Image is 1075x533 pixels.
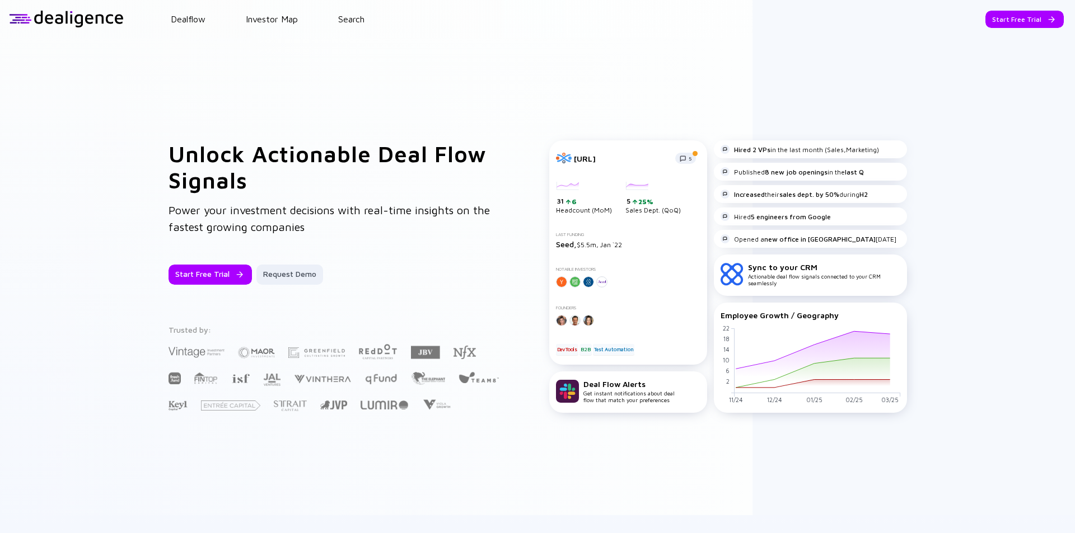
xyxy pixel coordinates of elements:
[361,400,408,409] img: Lumir Ventures
[725,367,729,374] tspan: 6
[358,342,398,360] img: Red Dot Capital Partners
[454,346,476,359] img: NFX
[748,262,900,286] div: Actionable deal flow signals connected to your CRM seamlessly
[169,265,252,285] button: Start Free Trial
[194,372,218,384] img: FINTOP Capital
[859,190,868,199] strong: H2
[721,212,831,221] div: Hired
[574,154,669,163] div: [URL]
[238,343,275,362] img: Maor Investments
[231,373,250,383] img: Israel Secondary Fund
[557,197,612,206] div: 31
[411,372,445,385] img: The Elephant
[274,400,307,411] img: Strait Capital
[721,190,868,199] div: their during
[556,182,612,214] div: Headcount (MoM)
[171,14,205,24] a: Dealflow
[556,232,700,237] div: Last Funding
[734,190,765,199] strong: Increased
[169,325,501,334] div: Trusted by:
[637,197,653,206] div: 25%
[748,262,900,272] div: Sync to your CRM
[556,344,578,355] div: DevTools
[256,265,323,285] button: Request Demo
[169,204,490,233] span: Power your investment decisions with real-time insights on the fastest growing companies
[779,190,839,199] strong: sales dept. by 50%
[721,310,900,320] div: Employee Growth / Geography
[726,378,729,385] tspan: 2
[583,379,675,403] div: Get instant notifications about deal flow that match your preferences
[169,400,188,411] img: Key1 Capital
[364,372,398,385] img: Q Fund
[723,335,729,342] tspan: 18
[722,356,729,364] tspan: 10
[169,140,504,193] h1: Unlock Actionable Deal Flow Signals
[721,167,864,176] div: Published in the
[764,235,876,243] strong: new office in [GEOGRAPHIC_DATA]
[556,239,577,249] span: Seed,
[288,347,345,358] img: Greenfield Partners
[721,145,879,154] div: in the last month (Sales,Marketing)
[723,346,729,353] tspan: 14
[627,197,681,206] div: 5
[556,239,700,249] div: $5.5m, Jan `22
[722,324,729,332] tspan: 22
[556,267,700,272] div: Notable Investors
[459,371,499,383] img: Team8
[625,182,681,214] div: Sales Dept. (QoQ)
[734,145,770,154] strong: Hired 2 VPs
[881,396,899,403] tspan: 03/25
[246,14,298,24] a: Investor Map
[263,374,281,386] img: JAL Ventures
[583,379,675,389] div: Deal Flow Alerts
[985,11,1064,28] button: Start Free Trial
[320,400,347,409] img: Jerusalem Venture Partners
[579,344,591,355] div: B2B
[806,396,822,403] tspan: 01/25
[845,396,862,403] tspan: 02/25
[765,168,828,176] strong: 8 new job openings
[556,305,700,310] div: Founders
[169,346,225,359] img: Vintage Investment Partners
[728,396,742,403] tspan: 11/24
[571,197,577,206] div: 6
[845,168,864,176] strong: last Q
[766,396,782,403] tspan: 12/24
[201,400,260,411] img: Entrée Capital
[294,374,351,384] img: Vinthera
[593,344,634,355] div: Test Automation
[422,399,451,410] img: Viola Growth
[338,14,364,24] a: Search
[721,234,896,243] div: Opened a [DATE]
[411,345,440,360] img: JBV Capital
[751,213,831,221] strong: 5 engineers from Google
